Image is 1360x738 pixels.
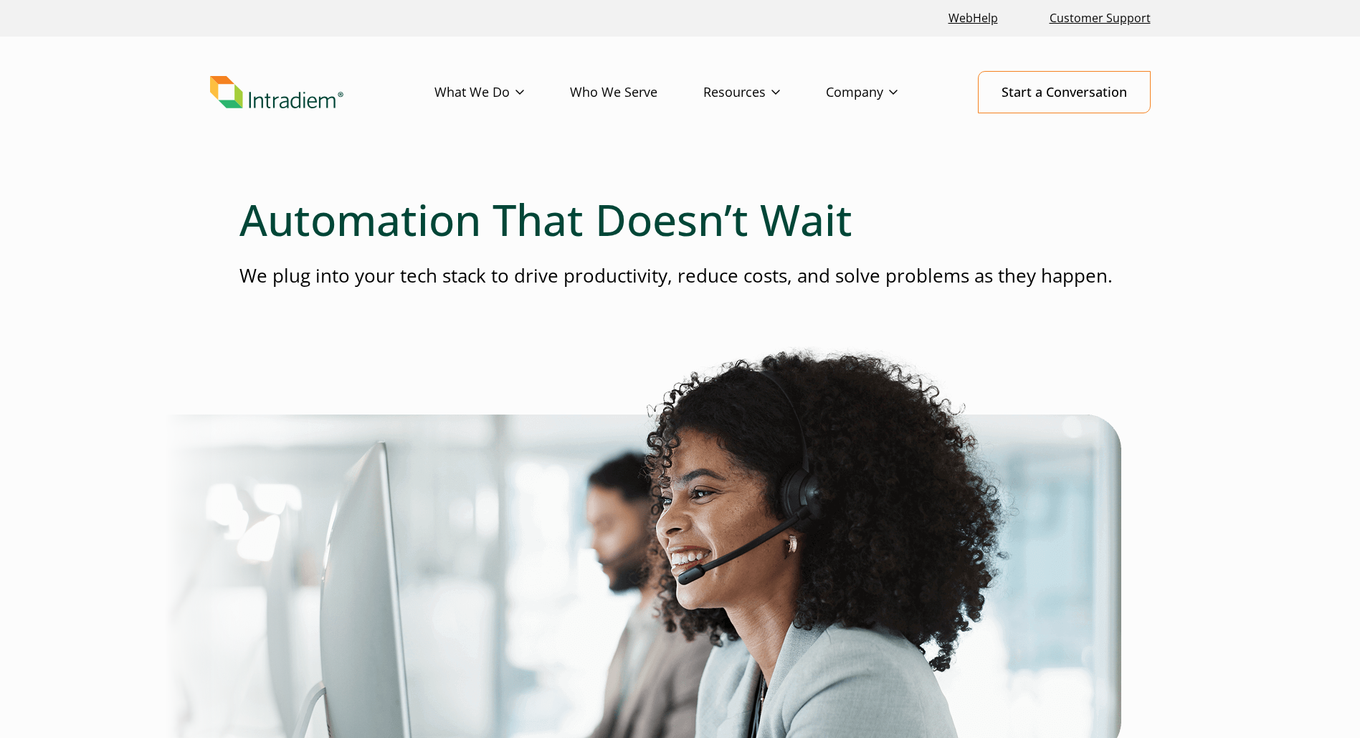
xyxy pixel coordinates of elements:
img: Intradiem [210,76,343,109]
a: Resources [703,72,826,113]
a: What We Do [434,72,570,113]
a: Company [826,72,943,113]
h1: Automation That Doesn’t Wait [239,194,1121,245]
a: Customer Support [1044,3,1156,34]
a: Start a Conversation [978,71,1151,113]
a: Who We Serve [570,72,703,113]
a: Link opens in a new window [943,3,1004,34]
p: We plug into your tech stack to drive productivity, reduce costs, and solve problems as they happen. [239,262,1121,289]
a: Link to homepage of Intradiem [210,76,434,109]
